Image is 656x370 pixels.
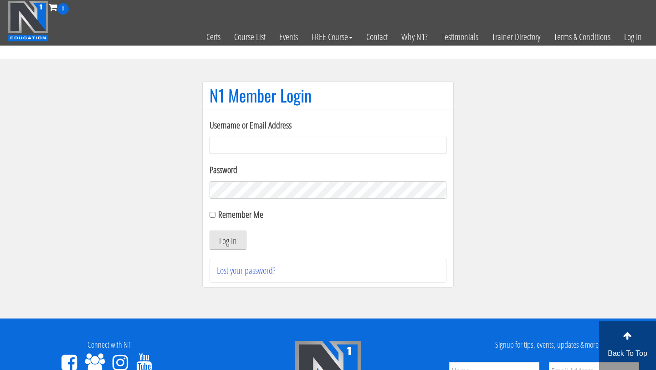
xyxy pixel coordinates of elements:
[395,15,435,59] a: Why N1?
[57,3,69,15] span: 0
[210,163,446,177] label: Password
[210,86,446,104] h1: N1 Member Login
[7,0,49,41] img: n1-education
[359,15,395,59] a: Contact
[49,1,69,13] a: 0
[444,340,649,349] h4: Signup for tips, events, updates & more
[210,231,246,250] button: Log In
[210,118,446,132] label: Username or Email Address
[599,348,656,359] p: Back To Top
[305,15,359,59] a: FREE Course
[547,15,617,59] a: Terms & Conditions
[7,340,212,349] h4: Connect with N1
[617,15,649,59] a: Log In
[227,15,272,59] a: Course List
[485,15,547,59] a: Trainer Directory
[217,264,276,277] a: Lost your password?
[435,15,485,59] a: Testimonials
[218,208,263,221] label: Remember Me
[200,15,227,59] a: Certs
[272,15,305,59] a: Events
